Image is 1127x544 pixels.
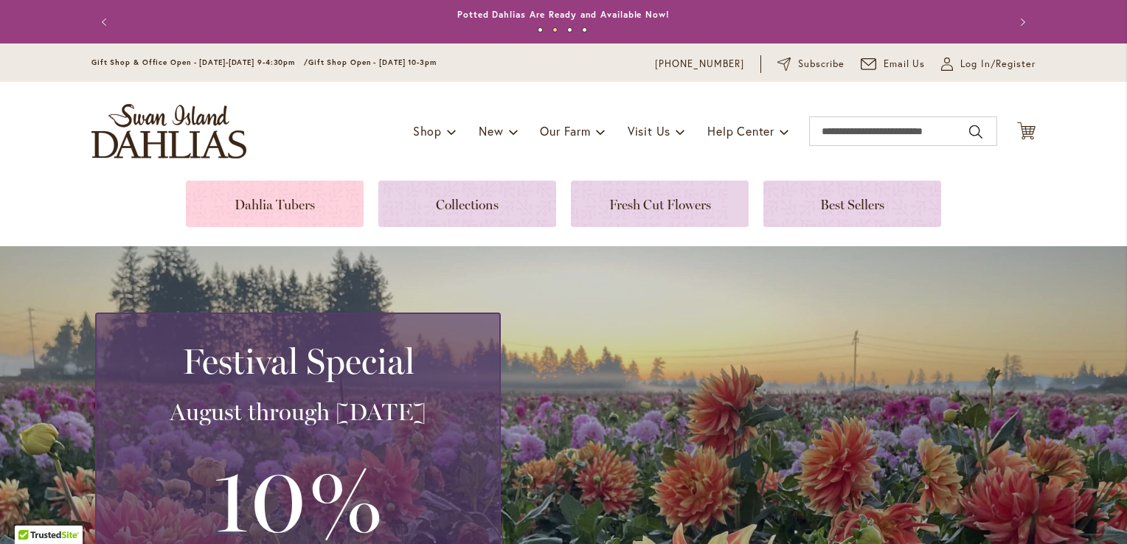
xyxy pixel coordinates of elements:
[552,27,558,32] button: 2 of 4
[582,27,587,32] button: 4 of 4
[540,123,590,139] span: Our Farm
[114,341,482,382] h2: Festival Special
[861,57,926,72] a: Email Us
[114,397,482,427] h3: August through [DATE]
[707,123,774,139] span: Help Center
[413,123,442,139] span: Shop
[960,57,1036,72] span: Log In/Register
[798,57,845,72] span: Subscribe
[91,57,308,67] span: Gift Shop & Office Open - [DATE]-[DATE] 9-4:30pm /
[941,57,1036,72] a: Log In/Register
[884,57,926,72] span: Email Us
[1006,7,1036,37] button: Next
[91,7,121,37] button: Previous
[628,123,670,139] span: Visit Us
[479,123,503,139] span: New
[567,27,572,32] button: 3 of 4
[91,104,246,158] a: store logo
[777,57,845,72] a: Subscribe
[538,27,543,32] button: 1 of 4
[308,57,437,67] span: Gift Shop Open - [DATE] 10-3pm
[457,9,670,20] a: Potted Dahlias Are Ready and Available Now!
[655,57,744,72] a: [PHONE_NUMBER]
